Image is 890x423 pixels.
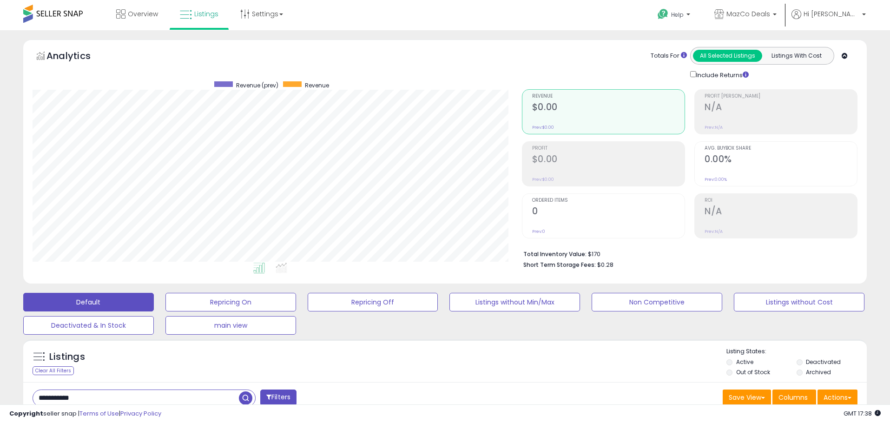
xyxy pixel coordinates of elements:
[120,409,161,418] a: Privacy Policy
[260,390,297,406] button: Filters
[165,293,296,311] button: Repricing On
[844,409,881,418] span: 2025-08-15 17:38 GMT
[806,358,841,366] label: Deactivated
[523,261,596,269] b: Short Term Storage Fees:
[165,316,296,335] button: main view
[597,260,613,269] span: $0.28
[523,250,587,258] b: Total Inventory Value:
[650,1,699,30] a: Help
[705,154,857,166] h2: 0.00%
[772,390,816,405] button: Columns
[778,393,808,402] span: Columns
[705,177,727,182] small: Prev: 0.00%
[532,206,685,218] h2: 0
[734,293,864,311] button: Listings without Cost
[723,390,771,405] button: Save View
[683,69,760,80] div: Include Returns
[532,94,685,99] span: Revenue
[726,9,770,19] span: MazCo Deals
[23,316,154,335] button: Deactivated & In Stock
[532,154,685,166] h2: $0.00
[651,52,687,60] div: Totals For
[705,146,857,151] span: Avg. Buybox Share
[592,293,722,311] button: Non Competitive
[532,146,685,151] span: Profit
[23,293,154,311] button: Default
[806,368,831,376] label: Archived
[671,11,684,19] span: Help
[804,9,859,19] span: Hi [PERSON_NAME]
[791,9,866,30] a: Hi [PERSON_NAME]
[308,293,438,311] button: Repricing Off
[705,206,857,218] h2: N/A
[79,409,119,418] a: Terms of Use
[726,347,867,356] p: Listing States:
[736,358,753,366] label: Active
[305,81,329,89] span: Revenue
[532,102,685,114] h2: $0.00
[532,125,554,130] small: Prev: $0.00
[705,198,857,203] span: ROI
[449,293,580,311] button: Listings without Min/Max
[693,50,762,62] button: All Selected Listings
[236,81,278,89] span: Revenue (prev)
[49,350,85,364] h5: Listings
[817,390,857,405] button: Actions
[9,410,161,418] div: seller snap | |
[532,177,554,182] small: Prev: $0.00
[9,409,43,418] strong: Copyright
[705,94,857,99] span: Profit [PERSON_NAME]
[523,248,850,259] li: $170
[736,368,770,376] label: Out of Stock
[128,9,158,19] span: Overview
[532,198,685,203] span: Ordered Items
[705,125,723,130] small: Prev: N/A
[33,366,74,375] div: Clear All Filters
[657,8,669,20] i: Get Help
[532,229,545,234] small: Prev: 0
[46,49,109,65] h5: Analytics
[705,102,857,114] h2: N/A
[762,50,831,62] button: Listings With Cost
[194,9,218,19] span: Listings
[705,229,723,234] small: Prev: N/A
